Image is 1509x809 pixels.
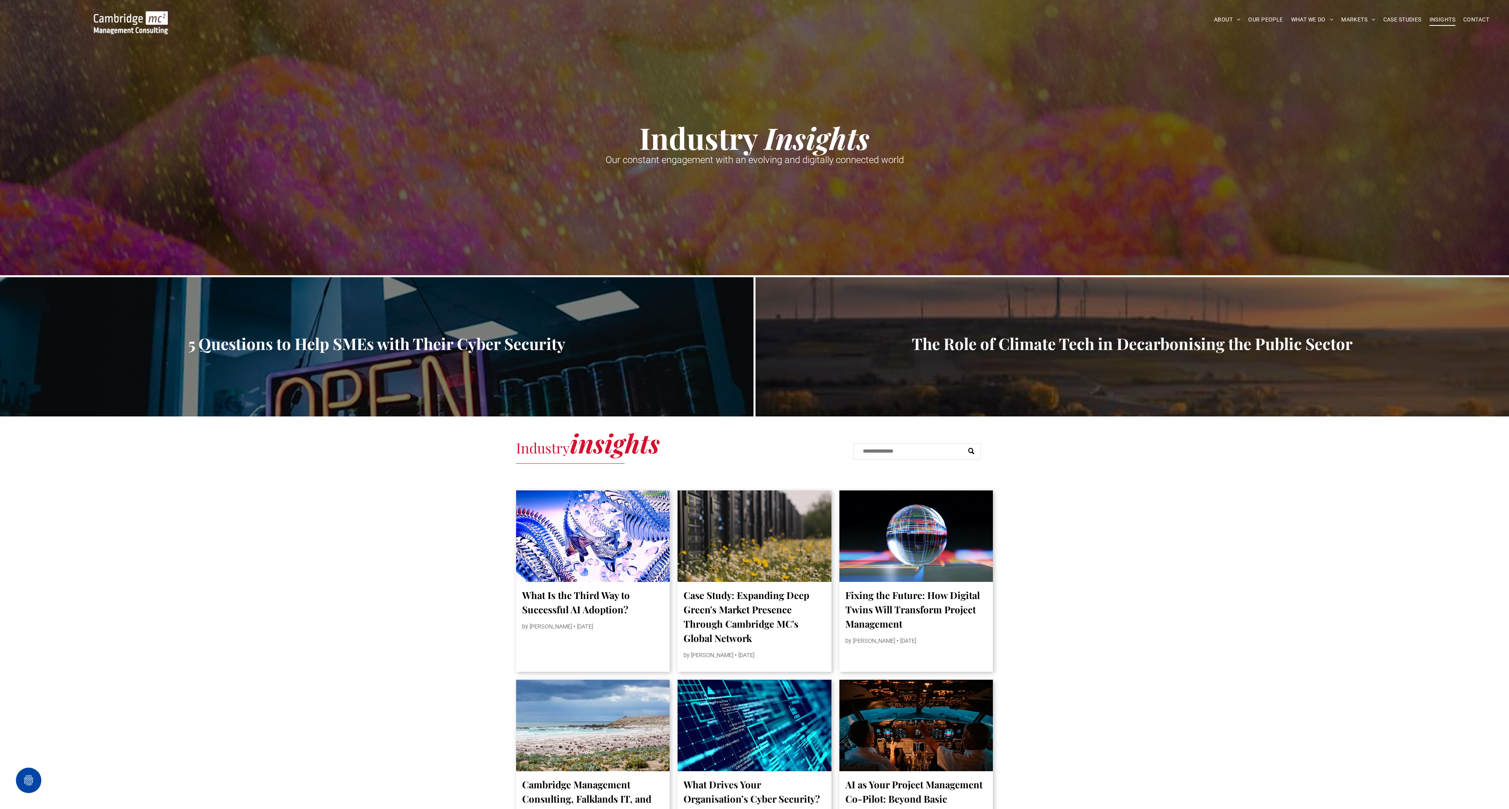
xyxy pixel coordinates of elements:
a: WHAT WE DO [1287,14,1338,26]
span: insights [570,426,660,460]
a: ABOUT [1210,14,1245,26]
a: INSIGHTS [1425,14,1459,26]
a: Crystal ball on a neon floor, digital transformation [839,490,993,582]
a: A modern office building on a wireframe floor with lava raining from the sky in the background, d... [678,680,831,771]
a: What Is the Third Way to Successful AI Adoption? [522,588,664,616]
span: by [PERSON_NAME] [522,623,572,630]
a: Your Business Transformed | Cambridge Management Consulting [94,12,168,21]
a: What Drives Your Organisation’s Cyber Security? [684,777,825,806]
a: OUR PEOPLE [1244,14,1287,26]
a: Abstract kaleidoscope of AI generated shapes , Procurement [516,490,670,582]
a: A Data centre in a field, digital infrastructure [678,490,831,582]
a: A vivid photo of the skyline of Stanley on the Falkland Islands, Procurement [516,680,670,771]
span: by [PERSON_NAME] [845,638,895,644]
span: by [PERSON_NAME] [684,652,733,659]
span: • [735,652,737,659]
strong: I [764,118,775,158]
span: [DATE] [738,652,754,659]
a: CASE STUDIES [1379,14,1425,26]
input: Search [853,443,981,459]
a: CONTACT [1459,14,1493,26]
span: [DATE] [900,638,916,644]
span: • [897,638,899,644]
a: AI co-pilot, digital transformation [839,680,993,771]
a: 5 Questions to Help SMEs with Their Cyber Security [6,335,748,352]
span: Our constant engagement with an evolving and digitally connected world [606,154,904,165]
img: Go to Homepage [94,11,168,34]
span: [DATE] [577,623,593,630]
a: MARKETS [1337,14,1379,26]
span: • [573,623,575,630]
span: Industry [516,438,570,457]
strong: nsights [775,118,870,158]
a: The Role of Climate Tech in Decarbonising the Public Sector [761,335,1503,352]
strong: Industry [639,118,757,158]
a: Fixing the Future: How Digital Twins Will Transform Project Management [845,588,987,631]
a: Case Study: Expanding Deep Green's Market Presence Through Cambridge MC's Global Network [684,588,825,645]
